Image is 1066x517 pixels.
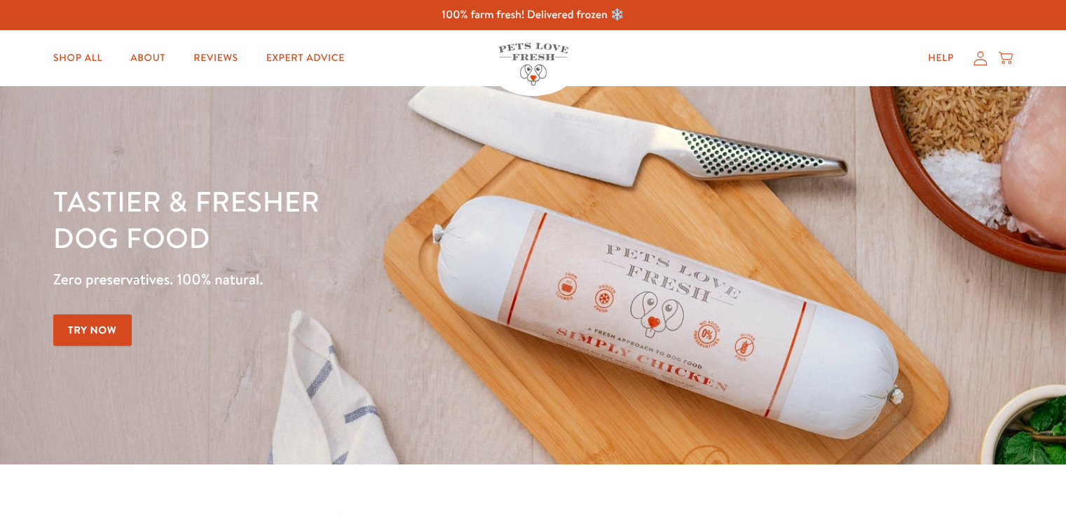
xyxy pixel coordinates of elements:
img: Pets Love Fresh [498,43,568,85]
a: Help [917,44,965,72]
a: Expert Advice [255,44,356,72]
a: Reviews [182,44,249,72]
h1: Tastier & fresher dog food [53,183,693,256]
a: Try Now [53,315,132,346]
a: About [119,44,177,72]
a: Shop All [42,44,114,72]
p: Zero preservatives. 100% natural. [53,267,693,292]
